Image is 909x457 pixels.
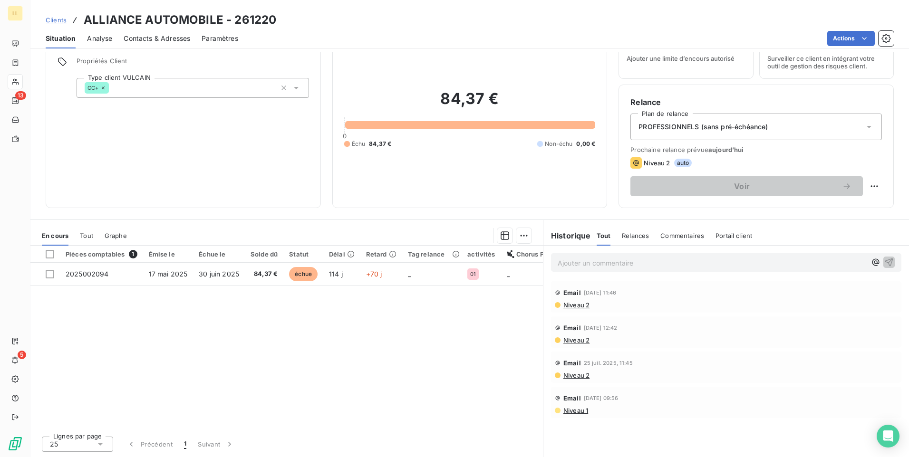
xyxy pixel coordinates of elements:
[42,232,68,239] span: En cours
[716,232,752,239] span: Portail client
[630,146,882,153] span: Prochaine relance prévue
[109,84,116,92] input: Ajouter une valeur
[507,270,510,278] span: _
[408,270,411,278] span: _
[343,132,347,140] span: 0
[627,55,735,62] span: Ajouter une limite d’encours autorisé
[630,96,882,108] h6: Relance
[660,232,704,239] span: Commentaires
[329,270,343,278] span: 114 j
[767,55,886,70] span: Surveiller ce client en intégrant votre outil de gestion des risques client.
[121,434,178,454] button: Précédent
[630,176,863,196] button: Voir
[827,31,875,46] button: Actions
[199,270,239,278] span: 30 juin 2025
[352,140,366,148] span: Échu
[470,271,475,277] span: 01
[562,301,590,309] span: Niveau 2
[289,267,318,281] span: échue
[84,11,276,29] h3: ALLIANCE AUTOMOBILE - 261220
[8,6,23,21] div: LL
[563,289,581,296] span: Email
[563,324,581,332] span: Email
[50,439,58,449] span: 25
[251,250,278,258] div: Solde dû
[87,34,112,43] span: Analyse
[192,434,240,454] button: Suivant
[202,34,238,43] span: Paramètres
[15,91,26,100] span: 13
[622,232,649,239] span: Relances
[467,250,495,258] div: activités
[563,394,581,402] span: Email
[638,122,768,132] span: PROFESSIONNELS (sans pré-échéance)
[344,89,596,118] h2: 84,37 €
[369,140,391,148] span: 84,37 €
[46,15,67,25] a: Clients
[77,57,309,70] span: Propriétés Client
[708,146,744,153] span: aujourd’hui
[46,16,67,24] span: Clients
[584,325,618,331] span: [DATE] 12:42
[289,250,318,258] div: Statut
[124,34,190,43] span: Contacts & Adresses
[149,250,188,258] div: Émise le
[80,232,93,239] span: Tout
[584,395,619,401] span: [DATE] 09:56
[545,140,572,148] span: Non-échu
[366,270,382,278] span: +70 j
[563,359,581,367] span: Email
[178,434,192,454] button: 1
[18,351,26,359] span: 5
[408,250,456,258] div: Tag relance
[46,34,76,43] span: Situation
[584,290,617,295] span: [DATE] 11:46
[199,250,239,258] div: Échue le
[66,270,109,278] span: 2025002094
[149,270,188,278] span: 17 mai 2025
[597,232,611,239] span: Tout
[366,250,396,258] div: Retard
[642,182,842,190] span: Voir
[644,159,670,167] span: Niveau 2
[251,269,278,279] span: 84,37 €
[877,425,899,447] div: Open Intercom Messenger
[543,230,591,241] h6: Historique
[87,85,98,91] span: CC+
[184,439,186,449] span: 1
[584,360,633,366] span: 25 juil. 2025, 11:45
[576,140,595,148] span: 0,00 €
[66,250,137,258] div: Pièces comptables
[562,371,590,379] span: Niveau 2
[105,232,127,239] span: Graphe
[507,250,551,258] div: Chorus Pro
[129,250,137,258] span: 1
[674,159,692,167] span: auto
[8,436,23,451] img: Logo LeanPay
[329,250,355,258] div: Délai
[562,336,590,344] span: Niveau 2
[562,407,588,414] span: Niveau 1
